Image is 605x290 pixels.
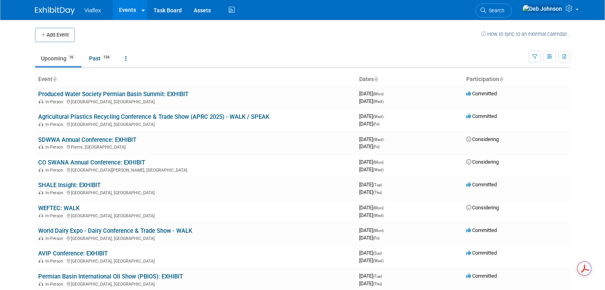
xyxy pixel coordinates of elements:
[481,31,570,37] a: How to sync to an external calendar...
[38,273,183,280] a: Permian Basin International Oil Show (PBIOS): EXHIBIT
[38,189,353,195] div: [GEOGRAPHIC_DATA], [GEOGRAPHIC_DATA]
[35,7,75,15] img: ExhibitDay
[373,168,383,172] span: (Wed)
[39,122,43,126] img: In-Person Event
[67,54,76,60] span: 16
[466,136,499,142] span: Considering
[38,212,353,218] div: [GEOGRAPHIC_DATA], [GEOGRAPHIC_DATA]
[373,160,383,164] span: (Mon)
[45,282,66,287] span: In-Person
[466,250,497,256] span: Committed
[373,282,382,286] span: (Thu)
[38,91,189,98] a: Produced Water Society Permian Basin Summit: EXHIBIT
[38,159,145,166] a: CO SWANA Annual Conference: EXHIBIT
[39,99,43,103] img: In-Person Event
[499,76,503,82] a: Sort by Participation Type
[475,4,512,17] a: Search
[45,168,66,173] span: In-Person
[38,113,269,120] a: Agricultural Plastics Recycling Conference & Trade Show (APRC 2025) - WALK / SPEAK
[35,73,356,86] th: Event
[359,98,383,104] span: [DATE]
[385,159,386,165] span: -
[359,143,379,149] span: [DATE]
[39,213,43,217] img: In-Person Event
[45,145,66,150] span: In-Person
[359,159,386,165] span: [DATE]
[45,236,66,241] span: In-Person
[39,236,43,240] img: In-Person Event
[38,205,80,212] a: WEFTEC: WALK
[38,166,353,173] div: [GEOGRAPHIC_DATA][PERSON_NAME], [GEOGRAPHIC_DATA]
[359,166,383,172] span: [DATE]
[45,213,66,218] span: In-Person
[373,274,382,278] span: (Tue)
[466,91,497,97] span: Committed
[373,183,382,187] span: (Tue)
[39,190,43,194] img: In-Person Event
[45,190,66,195] span: In-Person
[466,273,497,279] span: Committed
[373,236,379,240] span: (Fri)
[463,73,570,86] th: Participation
[486,8,504,14] span: Search
[35,28,75,42] button: Add Event
[373,137,383,142] span: (Wed)
[359,189,382,195] span: [DATE]
[35,51,82,66] a: Upcoming16
[356,73,463,86] th: Dates
[383,182,384,188] span: -
[39,259,43,263] img: In-Person Event
[466,182,497,188] span: Committed
[522,4,562,13] img: Deb Johnson
[359,121,379,127] span: [DATE]
[374,76,378,82] a: Sort by Start Date
[39,145,43,149] img: In-Person Event
[373,259,383,263] span: (Wed)
[39,168,43,172] img: In-Person Event
[38,235,353,241] div: [GEOGRAPHIC_DATA], [GEOGRAPHIC_DATA]
[373,114,383,119] span: (Wed)
[45,122,66,127] span: In-Person
[373,122,379,126] span: (Fri)
[373,228,383,233] span: (Mon)
[38,257,353,264] div: [GEOGRAPHIC_DATA], [GEOGRAPHIC_DATA]
[38,121,353,127] div: [GEOGRAPHIC_DATA], [GEOGRAPHIC_DATA]
[359,182,384,188] span: [DATE]
[38,227,192,234] a: World Dairy Expo - Dairy Conference & Trade Show - WALK
[359,136,386,142] span: [DATE]
[359,205,386,211] span: [DATE]
[373,145,379,149] span: (Fri)
[39,282,43,286] img: In-Person Event
[373,206,383,210] span: (Mon)
[359,257,383,263] span: [DATE]
[359,212,383,218] span: [DATE]
[373,251,382,255] span: (Sun)
[373,99,383,104] span: (Wed)
[373,190,382,195] span: (Thu)
[83,51,118,66] a: Past134
[359,280,382,286] span: [DATE]
[45,99,66,104] span: In-Person
[84,7,101,14] span: Viaflex
[359,113,386,119] span: [DATE]
[101,54,112,60] span: 134
[373,92,383,96] span: (Mon)
[466,113,497,119] span: Committed
[359,235,379,241] span: [DATE]
[385,205,386,211] span: -
[383,250,384,256] span: -
[359,91,386,97] span: [DATE]
[38,136,136,143] a: SDWWA Annual Conference: EXHIBIT
[359,273,384,279] span: [DATE]
[466,159,499,165] span: Considering
[45,259,66,264] span: In-Person
[383,273,384,279] span: -
[38,250,108,257] a: AVIP Conference: EXHIBIT
[385,227,386,233] span: -
[385,91,386,97] span: -
[466,205,499,211] span: Considering
[359,250,384,256] span: [DATE]
[53,76,56,82] a: Sort by Event Name
[38,182,101,189] a: SHALE Insight: EXHIBIT
[466,227,497,233] span: Committed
